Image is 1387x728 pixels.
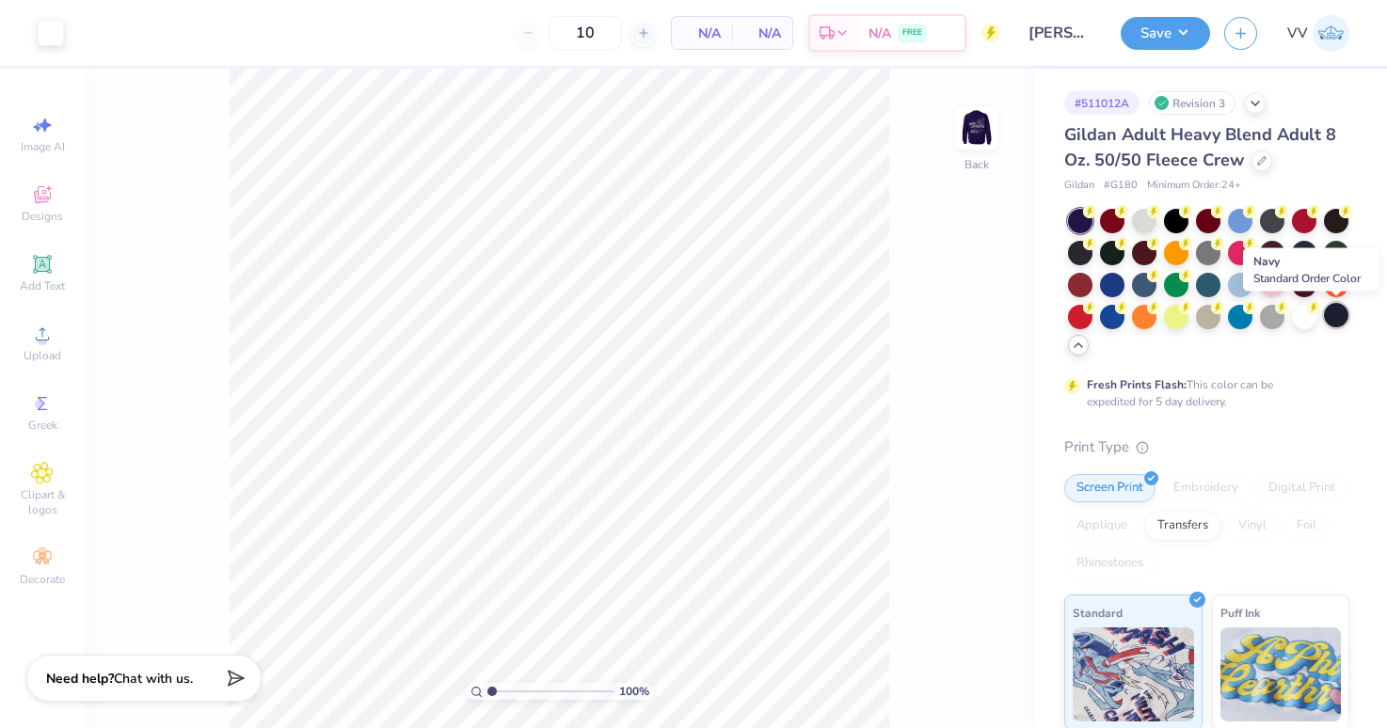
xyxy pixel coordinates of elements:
[1284,512,1329,540] div: Foil
[1064,436,1349,458] div: Print Type
[1064,474,1156,502] div: Screen Print
[1149,91,1236,115] div: Revision 3
[1313,15,1349,52] img: Via Villanueva
[869,24,891,43] span: N/A
[1147,178,1241,194] span: Minimum Order: 24 +
[1220,603,1260,623] span: Puff Ink
[21,139,65,154] span: Image AI
[28,418,57,433] span: Greek
[743,24,781,43] span: N/A
[1087,377,1187,392] strong: Fresh Prints Flash:
[20,278,65,293] span: Add Text
[1073,627,1194,721] img: Standard
[902,26,922,40] span: FREE
[1064,549,1156,578] div: Rhinestones
[1014,14,1107,52] input: Untitled Design
[965,156,989,173] div: Back
[1256,474,1347,502] div: Digital Print
[1287,23,1308,44] span: VV
[1226,512,1279,540] div: Vinyl
[24,348,61,363] span: Upload
[1064,123,1336,171] span: Gildan Adult Heavy Blend Adult 8 Oz. 50/50 Fleece Crew
[958,109,996,147] img: Back
[114,670,193,688] span: Chat with us.
[22,209,63,224] span: Designs
[1073,603,1123,623] span: Standard
[1145,512,1220,540] div: Transfers
[46,670,114,688] strong: Need help?
[683,24,721,43] span: N/A
[1220,627,1342,721] img: Puff Ink
[1064,91,1140,115] div: # 511012A
[1121,17,1210,50] button: Save
[1161,474,1251,502] div: Embroidery
[1253,271,1361,286] span: Standard Order Color
[9,487,75,517] span: Clipart & logos
[1064,512,1140,540] div: Applique
[1104,178,1138,194] span: # G180
[1287,15,1349,52] a: VV
[1087,376,1318,410] div: This color can be expedited for 5 day delivery.
[1243,248,1379,292] div: Navy
[549,16,622,50] input: – –
[619,683,649,700] span: 100 %
[20,572,65,587] span: Decorate
[1064,178,1094,194] span: Gildan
